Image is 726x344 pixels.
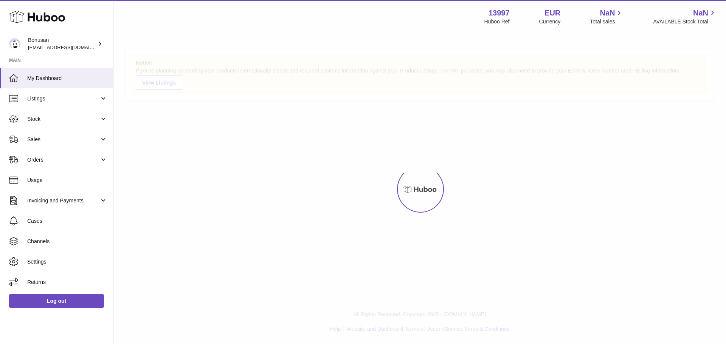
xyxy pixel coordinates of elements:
[27,258,107,265] span: Settings
[590,18,624,25] span: Total sales
[27,177,107,184] span: Usage
[27,136,99,143] span: Sales
[27,279,107,286] span: Returns
[489,8,510,18] strong: 13997
[590,8,624,25] a: NaN Total sales
[653,8,717,25] a: NaN AVAILABLE Stock Total
[27,197,99,204] span: Invoicing and Payments
[28,44,111,50] span: [EMAIL_ADDRESS][DOMAIN_NAME]
[27,238,107,245] span: Channels
[28,37,96,51] div: Bonusan
[27,218,107,225] span: Cases
[9,294,104,308] a: Log out
[653,18,717,25] span: AVAILABLE Stock Total
[539,18,561,25] div: Currency
[600,8,615,18] span: NaN
[27,95,99,102] span: Listings
[27,116,99,123] span: Stock
[484,18,510,25] div: Huboo Ref
[27,156,99,164] span: Orders
[9,38,20,49] img: internalAdmin-13997@internal.huboo.com
[544,8,560,18] strong: EUR
[27,75,107,82] span: My Dashboard
[693,8,708,18] span: NaN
